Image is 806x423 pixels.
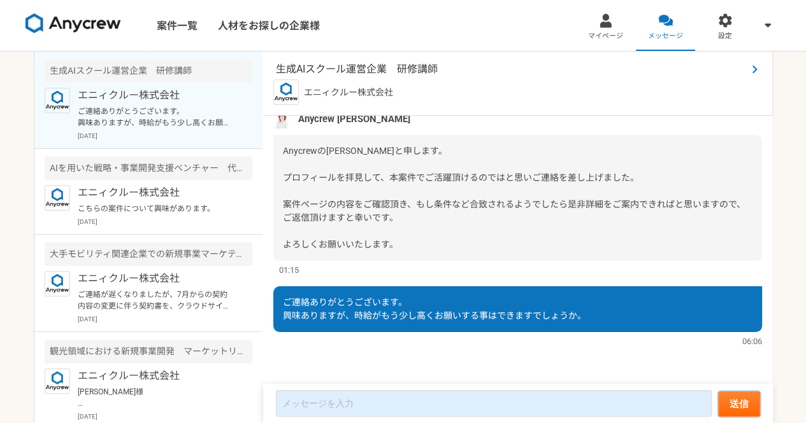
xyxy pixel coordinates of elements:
img: 8DqYSo04kwAAAAASUVORK5CYII= [25,13,121,34]
p: ご連絡ありがとうございます。 興味ありますが、時給がもう少し高くお願いする事はできますでしょうか。 [78,106,235,128]
img: logo_text_blue_01.png [45,88,70,113]
span: Anycrewの[PERSON_NAME]と申します。 プロフィールを拝見して、本案件でご活躍頂けるのではと思いご連絡を差し上げました。 案件ページの内容をご確認頂き、もし条件など合致されるよう... [283,146,745,249]
p: [PERSON_NAME]様 ご連絡ありがとうございます。 承知いたしました。 [78,386,235,409]
span: マイページ [588,31,623,41]
p: ご連絡が遅くなりましたが、7月からの契約内容の変更に伴う契約書を、クラウドサインにてお送りしましたので、ご確認と締結をお願いいたします。 ご不明点あれば、ご連絡ください。 [78,289,235,312]
img: logo_text_blue_01.png [45,271,70,296]
span: ご連絡ありがとうございます。 興味ありますが、時給がもう少し高くお願いする事はできますでしょうか。 [283,297,586,321]
div: AIを用いた戦略・事業開発支援ベンチャー 代表のメンター（業務コンサルタント） [45,156,252,180]
button: 送信 [718,391,760,417]
span: 設定 [718,31,732,41]
img: logo_text_blue_01.png [45,368,70,394]
p: エニィクルー株式会社 [78,271,235,286]
p: エニィクルー株式会社 [78,88,235,103]
p: エニィクルー株式会社 [78,368,235,384]
img: logo_text_blue_01.png [45,185,70,211]
p: [DATE] [78,314,252,324]
p: [DATE] [78,412,252,421]
div: 大手モビリティ関連企業での新規事業マーケティングのサポートポジションを募集！ [45,242,252,266]
span: メッセージ [648,31,683,41]
p: こちらの案件について興味があります。 [78,203,235,214]
span: 生成AIスクール運営企業 研修講師 [276,62,747,77]
div: 観光領域における新規事業開発 マーケットリサーチ [45,340,252,363]
span: Anycrew [PERSON_NAME] [298,112,410,126]
img: %E5%90%8D%E7%A7%B0%E6%9C%AA%E8%A8%AD%E5%AE%9A%E3%81%AE%E3%83%87%E3%82%B6%E3%82%A4%E3%83%B3__3_.png [273,109,292,128]
div: 生成AIスクール運営企業 研修講師 [45,59,252,83]
img: logo_text_blue_01.png [273,80,299,105]
p: エニィクルー株式会社 [78,185,235,200]
span: 01:15 [279,264,299,276]
span: 06:06 [742,335,762,347]
p: [DATE] [78,131,252,141]
p: [DATE] [78,217,252,226]
p: エニィクルー株式会社 [304,86,393,99]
